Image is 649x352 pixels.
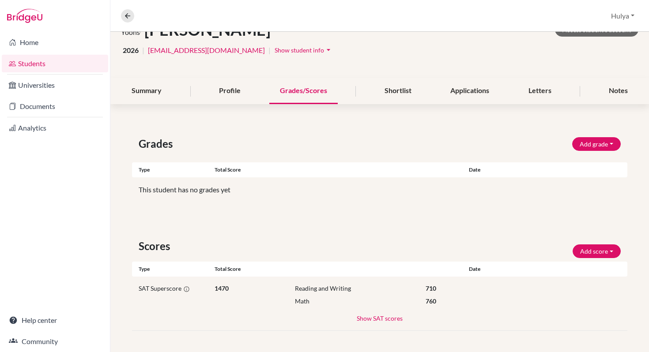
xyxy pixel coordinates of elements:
[374,78,422,104] div: Shortlist
[2,333,108,350] a: Community
[132,166,215,174] div: Type
[462,166,586,174] div: Date
[419,296,463,306] div: 760
[132,265,215,273] div: Type
[2,311,108,329] a: Help center
[2,55,108,72] a: Students
[462,265,545,273] div: Date
[607,7,638,24] button: Hulya
[269,78,338,104] div: Grades/Scores
[274,43,333,57] button: Show student infoarrow_drop_down
[215,166,462,174] div: Total score
[288,296,419,306] div: Math
[518,78,562,104] div: Letters
[208,78,251,104] div: Profile
[215,265,462,273] div: Total score
[440,78,500,104] div: Applications
[573,244,621,258] button: Add score
[2,97,108,115] a: Documents
[419,284,463,293] div: 710
[139,184,621,195] p: This student has no grades yet
[148,45,265,56] a: [EMAIL_ADDRESS][DOMAIN_NAME]
[598,78,638,104] div: Notes
[2,119,108,137] a: Analytics
[215,284,295,306] div: 1470
[139,136,176,152] span: Grades
[275,46,324,54] span: Show student info
[572,137,621,151] button: Add grade
[7,9,42,23] img: Bridge-U
[121,78,172,104] div: Summary
[132,284,215,306] div: SAT Superscore
[2,34,108,51] a: Home
[288,284,419,293] div: Reading and Writing
[142,45,144,56] span: |
[324,45,333,54] i: arrow_drop_down
[356,313,403,323] button: Show SAT scores
[139,238,174,254] span: Scores
[2,76,108,94] a: Universities
[268,45,271,56] span: |
[123,45,139,56] span: 2026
